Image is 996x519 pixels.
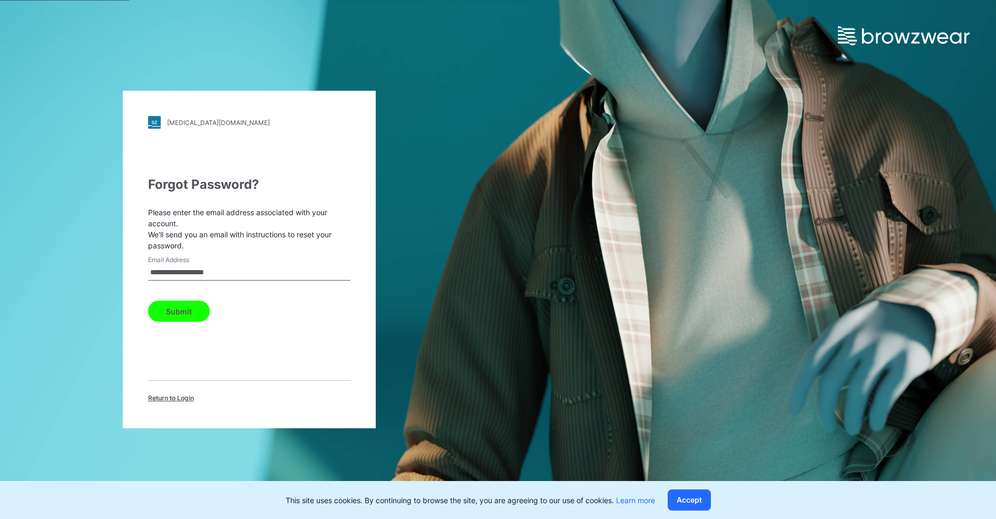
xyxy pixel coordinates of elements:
[148,393,194,403] span: Return to Login
[148,255,222,265] label: Email Address
[148,116,350,129] a: [MEDICAL_DATA][DOMAIN_NAME]
[148,301,210,322] button: Submit
[668,489,711,511] button: Accept
[616,496,655,505] a: Learn more
[167,119,270,127] div: [MEDICAL_DATA][DOMAIN_NAME]
[148,207,350,251] p: Please enter the email address associated with your account. We'll send you an email with instruc...
[838,26,970,45] img: browzwear-logo.e42bd6dac1945053ebaf764b6aa21510.svg
[148,175,350,194] div: Forgot Password?
[286,495,655,506] p: This site uses cookies. By continuing to browse the site, you are agreeing to our use of cookies.
[148,116,161,129] img: stylezone-logo.562084cfcfab977791bfbf7441f1a819.svg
